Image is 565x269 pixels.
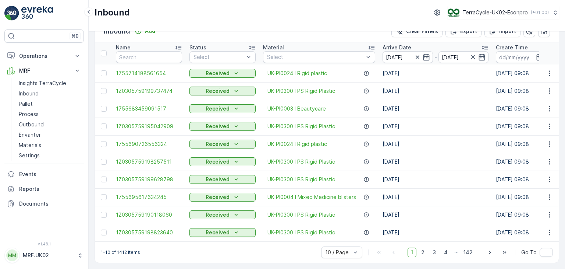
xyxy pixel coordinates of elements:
[116,123,182,130] a: 1Z0305759195042909
[434,53,437,62] p: -
[116,229,182,236] a: 1Z0305759198823640
[116,87,182,95] span: 1Z0305759199737474
[383,44,411,51] p: Arrive Date
[267,193,356,201] span: UK-PI0004 I Mixed Medicine blisters
[189,122,256,131] button: Received
[206,229,230,236] p: Received
[116,193,182,201] a: 1755695617634245
[267,158,335,165] a: UK-PI0300 I PS Rigid Plastic
[116,105,182,112] a: 1755683459091517
[19,152,40,159] p: Settings
[16,99,84,109] a: Pallet
[193,53,244,61] p: Select
[19,171,81,178] p: Events
[4,49,84,63] button: Operations
[263,44,284,51] p: Material
[4,196,84,211] a: Documents
[116,44,131,51] p: Name
[267,87,335,95] a: UK-PI0300 I PS Rigid Plastic
[101,212,107,218] div: Toggle Row Selected
[267,105,326,112] a: UK-PI0003 I Beautycare
[16,150,84,161] a: Settings
[189,104,256,113] button: Received
[496,44,528,51] p: Create Time
[6,249,18,261] div: MM
[16,109,84,119] a: Process
[19,142,41,149] p: Materials
[206,70,230,77] p: Received
[379,171,492,188] td: [DATE]
[206,176,230,183] p: Received
[23,252,74,259] p: MRF.UK02
[267,70,327,77] span: UK-PI0024 I Rigid plastic
[448,6,559,19] button: TerraCycle-UK02-Econpro(+01:00)
[448,8,459,17] img: terracycle_logo_wKaHoWT.png
[16,78,84,88] a: Insights TerraCycle
[16,140,84,150] a: Materials
[462,9,528,16] p: TerraCycle-UK02-Econpro
[189,44,206,51] p: Status
[71,33,79,39] p: ⌘B
[4,242,84,246] span: v 1.48.1
[16,119,84,130] a: Outbound
[267,140,327,148] span: UK-PI0024 I Rigid plastic
[379,64,492,82] td: [DATE]
[418,248,428,257] span: 2
[101,123,107,129] div: Toggle Row Selected
[206,123,230,130] p: Received
[19,111,39,118] p: Process
[4,248,84,263] button: MMMRF.UK02
[4,182,84,196] a: Reports
[408,248,416,257] span: 1
[379,118,492,135] td: [DATE]
[19,185,81,193] p: Reports
[521,249,537,256] span: Go To
[379,100,492,118] td: [DATE]
[101,159,107,165] div: Toggle Row Selected
[460,248,476,257] span: 142
[101,106,107,112] div: Toggle Row Selected
[267,176,335,183] a: UK-PI0300 I PS Rigid Plastic
[4,63,84,78] button: MRF
[189,228,256,237] button: Received
[189,193,256,202] button: Received
[438,51,489,63] input: dd/mm/yyyy
[19,52,69,60] p: Operations
[19,90,39,97] p: Inbound
[189,87,256,95] button: Received
[379,206,492,224] td: [DATE]
[116,211,182,219] a: 1Z0305759190118060
[206,140,230,148] p: Received
[19,131,41,139] p: Envanter
[19,67,69,74] p: MRF
[116,70,182,77] a: 1755714188561654
[206,211,230,219] p: Received
[19,200,81,207] p: Documents
[206,193,230,201] p: Received
[16,130,84,140] a: Envanter
[19,100,33,108] p: Pallet
[101,88,107,94] div: Toggle Row Selected
[19,80,66,87] p: Insights TerraCycle
[116,176,182,183] a: 1Z0305759199628798
[383,51,433,63] input: dd/mm/yyyy
[267,123,335,130] a: UK-PI0300 I PS Rigid Plastic
[19,121,44,128] p: Outbound
[267,229,335,236] a: UK-PI0300 I PS Rigid Plastic
[267,211,335,219] a: UK-PI0300 I PS Rigid Plastic
[454,248,459,257] p: ...
[116,158,182,165] a: 1Z0305759198257511
[531,10,549,15] p: ( +01:00 )
[101,141,107,147] div: Toggle Row Selected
